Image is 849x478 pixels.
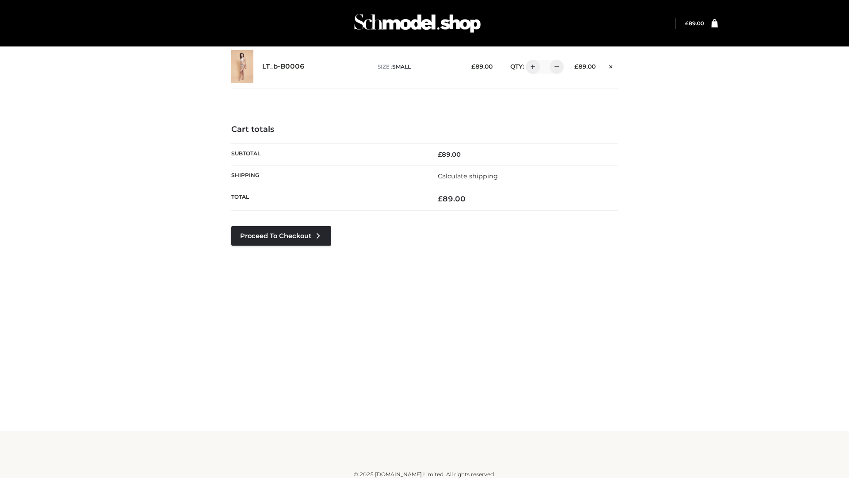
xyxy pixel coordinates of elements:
span: £ [438,150,442,158]
span: £ [685,20,688,27]
a: Proceed to Checkout [231,226,331,246]
th: Subtotal [231,143,424,165]
bdi: 89.00 [574,63,596,70]
th: Total [231,187,424,211]
span: £ [574,63,578,70]
a: Calculate shipping [438,172,498,180]
th: Shipping [231,165,424,187]
span: SMALL [392,63,411,70]
a: LT_b-B0006 [262,62,305,71]
div: QTY: [501,60,561,74]
bdi: 89.00 [471,63,493,70]
bdi: 89.00 [438,150,461,158]
h4: Cart totals [231,125,618,135]
bdi: 89.00 [438,194,466,203]
img: Schmodel Admin 964 [351,6,484,41]
bdi: 89.00 [685,20,704,27]
p: size : [378,63,458,71]
img: LT_b-B0006 - SMALL [231,50,253,83]
a: £89.00 [685,20,704,27]
a: Remove this item [604,60,618,71]
span: £ [438,194,443,203]
span: £ [471,63,475,70]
